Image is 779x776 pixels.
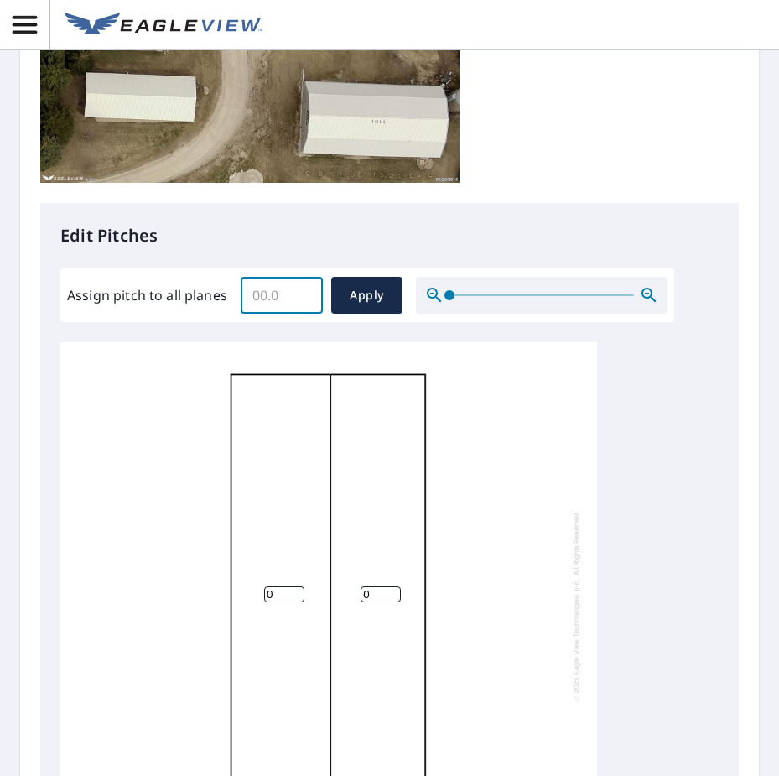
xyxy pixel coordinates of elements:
[67,285,227,305] label: Assign pitch to all planes
[345,285,389,306] span: Apply
[65,13,262,38] img: EV Logo
[331,277,402,314] button: Apply
[241,272,323,319] input: 00.0
[60,223,719,248] p: Edit Pitches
